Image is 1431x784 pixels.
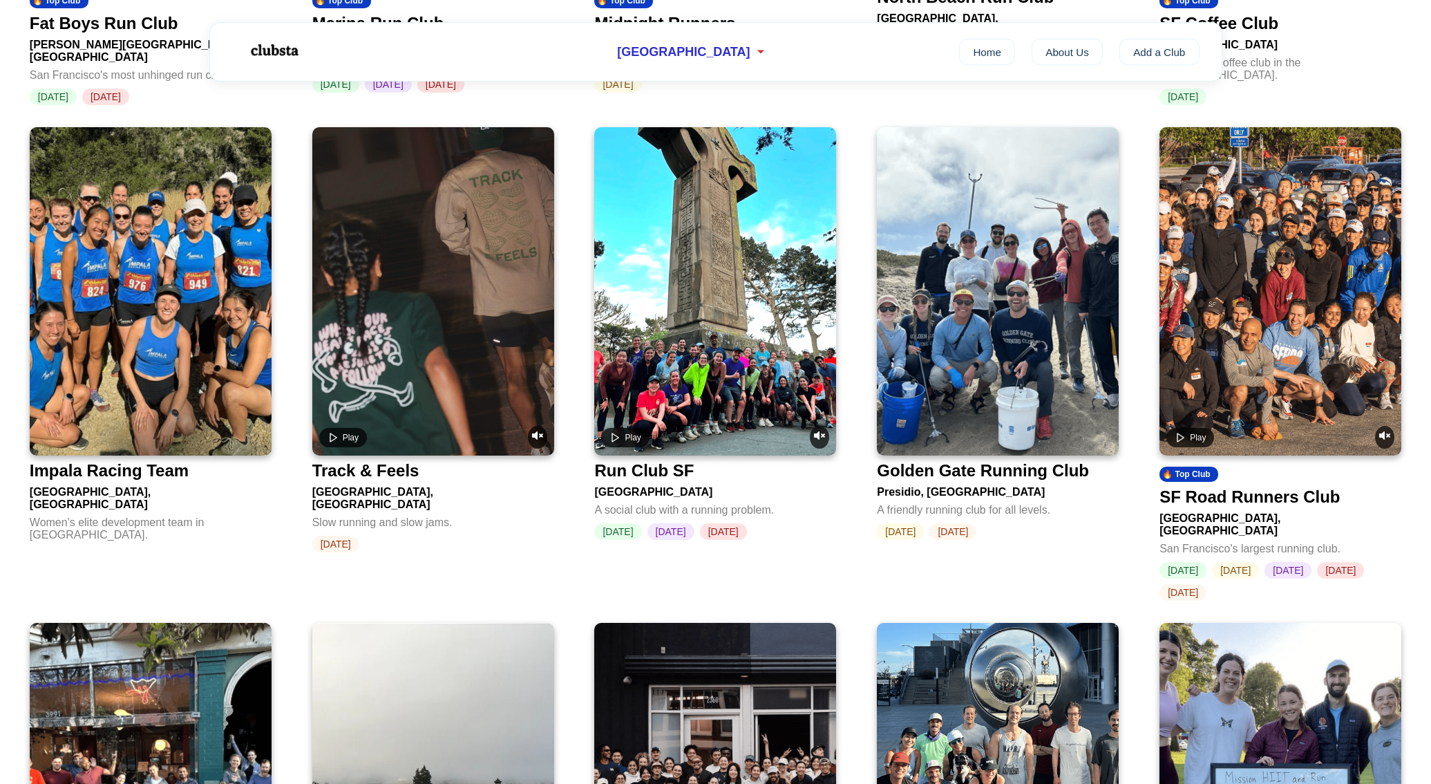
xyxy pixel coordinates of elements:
[1159,487,1340,507] div: SF Road Runners Club
[1159,537,1401,555] div: San Francisco's largest running club.
[1119,39,1200,65] a: Add a Club
[617,45,750,59] span: [GEOGRAPHIC_DATA]
[594,127,836,540] a: Play videoUnmute videoRun Club SF[GEOGRAPHIC_DATA]A social club with a running problem.[DATE][DAT...
[1159,127,1401,601] a: Play videoUnmute video🔥 Top ClubSF Road Runners Club[GEOGRAPHIC_DATA], [GEOGRAPHIC_DATA]San Franc...
[601,428,649,447] button: Play video
[877,523,924,540] span: [DATE]
[30,127,272,456] img: Impala Racing Team
[877,498,1119,516] div: A friendly running club for all levels.
[625,433,641,442] span: Play
[30,511,272,541] div: Women's elite development team in [GEOGRAPHIC_DATA].
[1317,562,1364,579] span: [DATE]
[312,480,554,511] div: [GEOGRAPHIC_DATA], [GEOGRAPHIC_DATA]
[594,523,641,540] span: [DATE]
[312,511,554,529] div: Slow running and slow jams.
[528,426,547,449] button: Unmute video
[877,127,1119,456] img: Golden Gate Running Club
[30,461,189,480] div: Impala Racing Team
[30,480,272,511] div: [GEOGRAPHIC_DATA], [GEOGRAPHIC_DATA]
[647,523,694,540] span: [DATE]
[1159,467,1218,482] div: 🔥 Top Club
[594,480,836,498] div: [GEOGRAPHIC_DATA]
[30,127,272,548] a: Impala Racing TeamImpala Racing Team[GEOGRAPHIC_DATA], [GEOGRAPHIC_DATA]Women's elite development...
[82,88,129,105] span: [DATE]
[312,461,419,480] div: Track & Feels
[929,523,976,540] span: [DATE]
[1159,88,1206,105] span: [DATE]
[1159,507,1401,537] div: [GEOGRAPHIC_DATA], [GEOGRAPHIC_DATA]
[1166,428,1214,447] button: Play video
[1212,562,1259,579] span: [DATE]
[877,461,1089,480] div: Golden Gate Running Club
[877,7,1119,37] div: [GEOGRAPHIC_DATA], [GEOGRAPHIC_DATA]
[700,523,747,540] span: [DATE]
[1375,426,1394,449] button: Unmute video
[959,39,1015,65] a: Home
[343,433,359,442] span: Play
[877,480,1119,498] div: Presidio, [GEOGRAPHIC_DATA]
[594,461,694,480] div: Run Club SF
[312,127,554,552] a: Play videoUnmute videoTrack & Feels[GEOGRAPHIC_DATA], [GEOGRAPHIC_DATA]Slow running and slow jams...
[594,498,836,516] div: A social club with a running problem.
[1264,562,1311,579] span: [DATE]
[1190,433,1206,442] span: Play
[1159,562,1206,579] span: [DATE]
[312,536,359,552] span: [DATE]
[30,88,77,105] span: [DATE]
[810,426,829,449] button: Unmute video
[319,428,367,447] button: Play video
[1032,39,1103,65] a: About Us
[1159,584,1206,601] span: [DATE]
[232,33,315,68] img: Logo
[877,127,1119,540] a: Golden Gate Running ClubGolden Gate Running ClubPresidio, [GEOGRAPHIC_DATA]A friendly running clu...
